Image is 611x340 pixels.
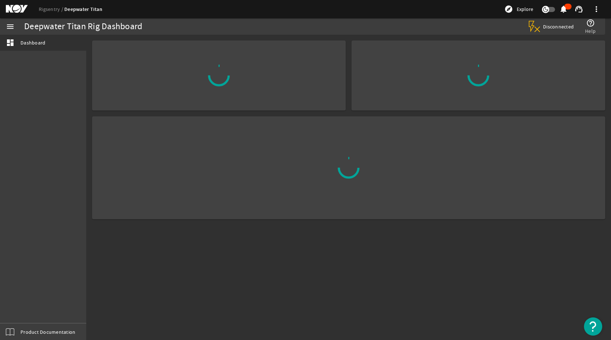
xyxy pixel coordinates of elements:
[504,5,513,13] mat-icon: explore
[6,22,15,31] mat-icon: menu
[20,328,75,336] span: Product Documentation
[39,6,64,12] a: Rigsentry
[559,5,568,13] mat-icon: notifications
[584,317,602,336] button: Open Resource Center
[543,23,574,30] span: Disconnected
[6,38,15,47] mat-icon: dashboard
[64,6,102,13] a: Deepwater Titan
[585,27,596,35] span: Help
[24,23,142,30] div: Deepwater Titan Rig Dashboard
[517,5,533,13] span: Explore
[574,5,583,13] mat-icon: support_agent
[586,19,595,27] mat-icon: help_outline
[20,39,45,46] span: Dashboard
[588,0,605,18] button: more_vert
[501,3,536,15] button: Explore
